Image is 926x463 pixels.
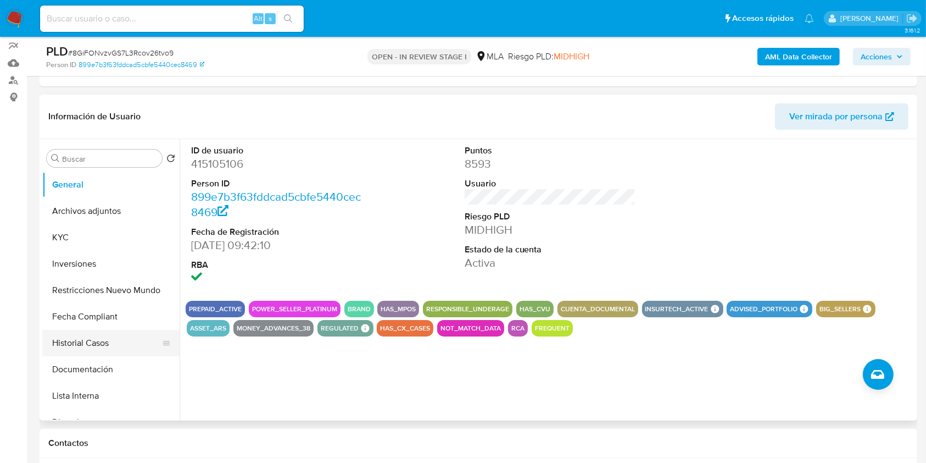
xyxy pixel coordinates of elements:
button: Ver mirada por persona [775,103,908,130]
dt: Puntos [465,145,636,157]
button: search-icon [277,11,299,26]
span: # 8GiFONvzvGS7L3Rcov26tvo9 [68,47,174,58]
dt: Estado de la cuenta [465,244,636,256]
a: 899e7b3f63fddcad5cbfe5440cec8469 [191,189,361,220]
button: AML Data Collector [757,48,840,65]
span: MIDHIGH [554,50,589,63]
button: Restricciones Nuevo Mundo [42,277,180,304]
button: Lista Interna [42,383,180,409]
button: Fecha Compliant [42,304,180,330]
input: Buscar [62,154,158,164]
a: 899e7b3f63fddcad5cbfe5440cec8469 [79,60,204,70]
a: Notificaciones [805,14,814,23]
dd: MIDHIGH [465,222,636,238]
button: Volver al orden por defecto [166,154,175,166]
button: Historial Casos [42,330,171,356]
span: s [269,13,272,24]
dd: [DATE] 09:42:10 [191,238,362,253]
span: Riesgo PLD: [508,51,589,63]
input: Buscar usuario o caso... [40,12,304,26]
button: KYC [42,224,180,251]
dd: 415105106 [191,156,362,172]
h1: Información de Usuario [48,111,141,122]
button: Buscar [51,154,60,163]
span: Acciones [861,48,892,65]
button: Direcciones [42,409,180,436]
dt: Riesgo PLD [465,211,636,223]
button: Documentación [42,356,180,383]
span: Ver mirada por persona [789,103,883,130]
dd: Activa [465,255,636,271]
dt: ID de usuario [191,145,362,157]
a: Salir [906,13,918,24]
button: Acciones [853,48,911,65]
button: General [42,172,180,198]
dt: Fecha de Registración [191,226,362,238]
span: 3.161.2 [905,26,921,35]
button: Archivos adjuntos [42,198,180,224]
dt: RBA [191,259,362,271]
b: AML Data Collector [765,48,832,65]
button: Inversiones [42,251,180,277]
span: Accesos rápidos [732,13,794,24]
div: MLA [476,51,504,63]
b: Person ID [46,60,76,70]
dt: Person ID [191,178,362,190]
p: andres.vilosio@mercadolibre.com [840,13,902,24]
b: PLD [46,42,68,60]
h1: Contactos [48,438,908,449]
span: Alt [254,13,263,24]
dd: 8593 [465,156,636,172]
p: OPEN - IN REVIEW STAGE I [367,49,471,64]
dt: Usuario [465,178,636,190]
